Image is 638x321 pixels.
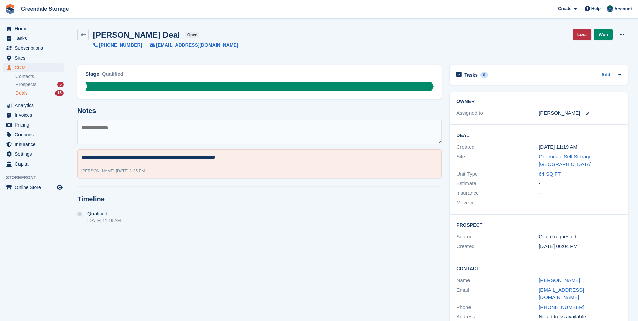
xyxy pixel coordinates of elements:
div: Stage [85,70,99,78]
a: menu [3,101,64,110]
span: Online Store [15,183,55,192]
a: [EMAIL_ADDRESS][DOMAIN_NAME] [142,42,238,49]
span: Settings [15,149,55,159]
a: Won [594,29,613,40]
a: Preview store [55,183,64,191]
span: Home [15,24,55,33]
a: Contacts [15,73,64,80]
span: Prospects [15,81,36,88]
div: Created [456,243,539,250]
a: menu [3,63,64,72]
h2: [PERSON_NAME] Deal [93,30,180,39]
div: - [539,180,621,187]
a: Deals 15 [15,90,64,97]
h2: Prospect [456,221,621,228]
div: 5 [57,82,64,87]
div: Quote requested [539,233,621,241]
div: 15 [55,90,64,96]
div: No address available. [539,313,621,321]
div: Site [456,153,539,168]
span: Storefront [6,174,67,181]
div: - [81,168,145,174]
img: Richard Harrison [607,5,613,12]
h2: Timeline [77,195,442,203]
div: Phone [456,304,539,311]
span: [PHONE_NUMBER] [99,42,142,49]
span: Invoices [15,110,55,120]
a: menu [3,110,64,120]
h2: Contact [456,265,621,272]
a: menu [3,53,64,63]
img: stora-icon-8386f47178a22dfd0bd8f6a31ec36ba5ce8667c1dd55bd0f319d3a0aa187defe.svg [5,4,15,14]
a: menu [3,130,64,139]
a: [PHONE_NUMBER] [93,42,142,49]
a: menu [3,24,64,33]
span: Account [614,6,632,12]
div: - [539,189,621,197]
h2: Tasks [464,72,478,78]
div: Created [456,143,539,151]
a: menu [3,159,64,169]
span: Sites [15,53,55,63]
a: [PHONE_NUMBER] [539,304,584,310]
span: CRM [15,63,55,72]
h2: Owner [456,99,621,104]
a: menu [3,140,64,149]
span: Tasks [15,34,55,43]
span: Qualified [87,211,107,216]
span: Coupons [15,130,55,139]
span: Analytics [15,101,55,110]
div: 0 [480,72,488,78]
div: Assigned to [456,109,539,117]
div: Insurance [456,189,539,197]
h2: Notes [77,107,442,115]
a: menu [3,34,64,43]
span: [PERSON_NAME] [81,169,115,173]
div: Address [456,313,539,321]
div: Name [456,277,539,284]
div: [PERSON_NAME] [539,109,580,117]
a: menu [3,120,64,130]
div: [DATE] 06:04 PM [539,243,621,250]
div: Qualified [102,70,123,82]
h2: Deal [456,132,621,138]
span: Create [558,5,571,12]
a: menu [3,183,64,192]
span: Capital [15,159,55,169]
div: Source [456,233,539,241]
div: Email [456,286,539,301]
span: open [185,32,200,38]
span: [EMAIL_ADDRESS][DOMAIN_NAME] [156,42,238,49]
div: [DATE] 11:19 AM [539,143,621,151]
span: Insurance [15,140,55,149]
a: menu [3,43,64,53]
div: Move-in [456,199,539,207]
span: Pricing [15,120,55,130]
span: Subscriptions [15,43,55,53]
a: [PERSON_NAME] [539,277,580,283]
a: Prospects 5 [15,81,64,88]
a: Greendale Self Storage [GEOGRAPHIC_DATA] [539,154,592,167]
a: Add [601,71,610,79]
a: menu [3,149,64,159]
span: Deals [15,90,28,96]
a: Greendale Storage [18,3,71,14]
div: - [539,199,621,207]
a: 64 SQ FT [539,171,561,177]
div: Estimate [456,180,539,187]
div: [DATE] 11:19 AM [87,218,121,223]
div: Unit Type [456,170,539,178]
span: [DATE] 1:35 PM [116,169,145,173]
a: [EMAIL_ADDRESS][DOMAIN_NAME] [539,287,584,300]
a: Lost [573,29,591,40]
span: Help [591,5,601,12]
